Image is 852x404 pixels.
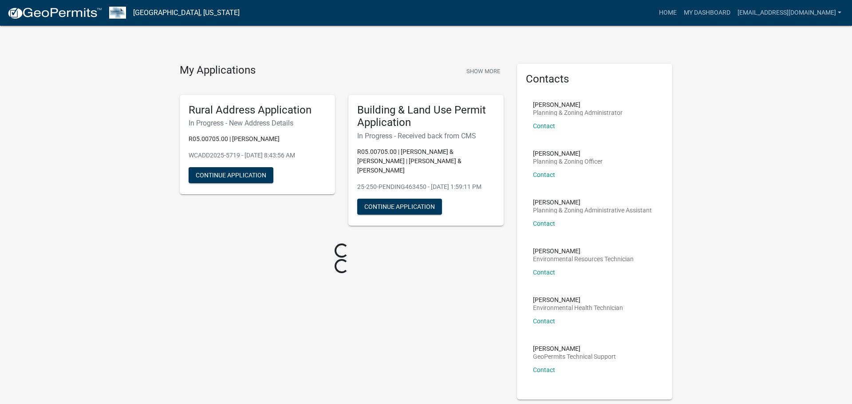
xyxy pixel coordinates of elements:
p: R05.00705.00 | [PERSON_NAME] & [PERSON_NAME] | [PERSON_NAME] & [PERSON_NAME] [357,147,495,175]
a: Contact [533,171,555,178]
a: Home [655,4,680,21]
p: [PERSON_NAME] [533,150,603,157]
h4: My Applications [180,64,256,77]
a: [EMAIL_ADDRESS][DOMAIN_NAME] [734,4,845,21]
p: [PERSON_NAME] [533,345,616,352]
button: Continue Application [357,199,442,215]
a: Contact [533,220,555,227]
h6: In Progress - Received back from CMS [357,132,495,140]
p: GeoPermits Technical Support [533,353,616,360]
p: [PERSON_NAME] [533,248,634,254]
a: My Dashboard [680,4,734,21]
h5: Building & Land Use Permit Application [357,104,495,129]
a: Contact [533,366,555,373]
p: [PERSON_NAME] [533,102,623,108]
p: R05.00705.00 | [PERSON_NAME] [189,134,326,144]
p: 25-250-PENDING463450 - [DATE] 1:59:11 PM [357,182,495,192]
h5: Rural Address Application [189,104,326,117]
img: Wabasha County, Minnesota [109,7,126,19]
h6: In Progress - New Address Details [189,119,326,127]
p: WCADD2025-5719 - [DATE] 8:43:56 AM [189,151,326,160]
p: [PERSON_NAME] [533,297,623,303]
p: [PERSON_NAME] [533,199,652,205]
a: [GEOGRAPHIC_DATA], [US_STATE] [133,5,240,20]
a: Contact [533,318,555,325]
p: Planning & Zoning Officer [533,158,603,165]
button: Show More [463,64,504,78]
button: Continue Application [189,167,273,183]
p: Environmental Resources Technician [533,256,634,262]
h5: Contacts [526,73,663,86]
a: Contact [533,122,555,129]
p: Planning & Zoning Administrative Assistant [533,207,652,213]
p: Environmental Health Technician [533,305,623,311]
p: Planning & Zoning Administrator [533,110,623,116]
a: Contact [533,269,555,276]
